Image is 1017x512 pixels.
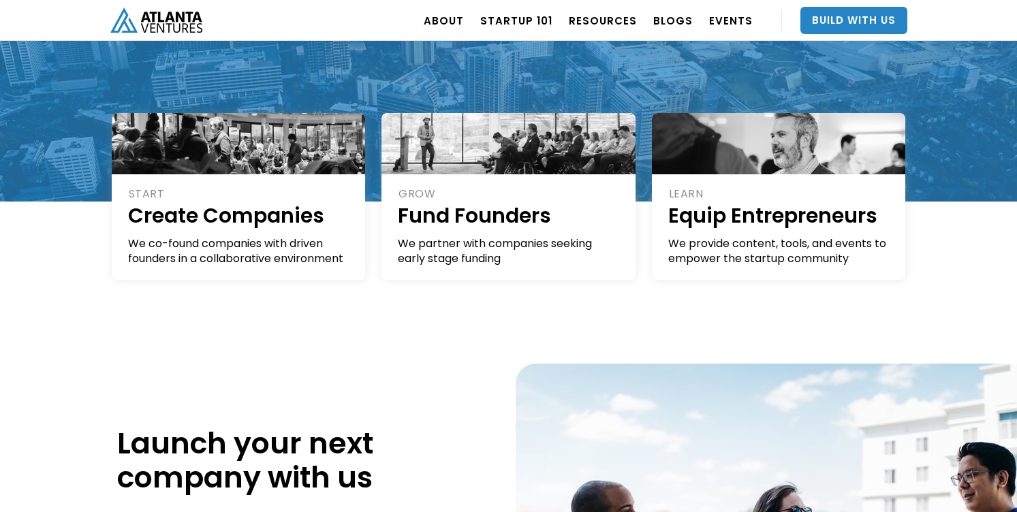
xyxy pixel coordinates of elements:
[398,187,621,202] div: GROW
[424,1,464,39] a: ABOUT
[652,113,906,280] a: LEARNEquip EntrepreneursWe provide content, tools, and events to empower the startup community
[668,236,891,266] div: We provide content, tools, and events to empower the startup community
[398,202,621,229] h1: Fund Founders
[668,202,891,229] h1: Equip Entrepreneurs
[480,1,552,39] a: Startup 101
[129,187,351,202] div: START
[653,1,693,39] a: BLOGS
[569,1,637,39] a: RESOURCES
[128,202,351,229] h1: Create Companies
[800,7,907,34] a: Build With Us
[112,113,366,280] a: STARTCreate CompaniesWe co-found companies with driven founders in a collaborative environment
[381,113,636,280] a: GROWFund FoundersWe partner with companies seeking early stage funding
[709,1,753,39] a: EVENTS
[128,236,351,266] div: We co-found companies with driven founders in a collaborative environment
[117,426,495,494] h1: Launch your next company with us
[398,236,621,266] div: We partner with companies seeking early stage funding
[669,187,891,202] div: LEARN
